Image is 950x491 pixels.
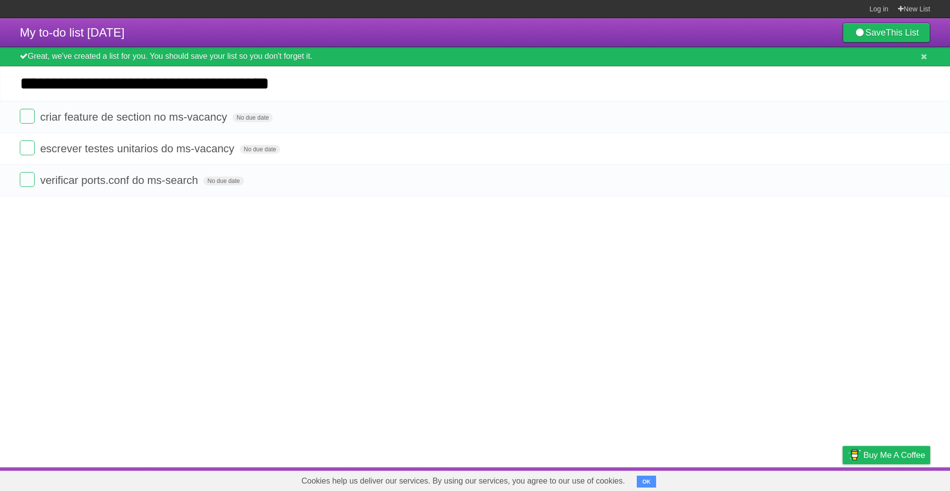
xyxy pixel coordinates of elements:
label: Done [20,172,35,187]
span: No due date [203,177,243,185]
button: OK [637,476,656,488]
label: Done [20,109,35,124]
a: SaveThis List [843,23,930,43]
a: About [711,470,732,489]
b: This List [886,28,919,38]
a: Developers [744,470,784,489]
span: No due date [233,113,273,122]
a: Privacy [830,470,855,489]
img: Buy me a coffee [848,446,861,463]
span: No due date [240,145,280,154]
span: escrever testes unitarios do ms-vacancy [40,142,237,155]
span: verificar ports.conf do ms-search [40,174,200,186]
a: Terms [796,470,818,489]
a: Buy me a coffee [843,446,930,464]
label: Done [20,140,35,155]
span: My to-do list [DATE] [20,26,125,39]
span: criar feature de section no ms-vacancy [40,111,230,123]
span: Cookies help us deliver our services. By using our services, you agree to our use of cookies. [291,471,635,491]
span: Buy me a coffee [863,446,925,464]
a: Suggest a feature [868,470,930,489]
